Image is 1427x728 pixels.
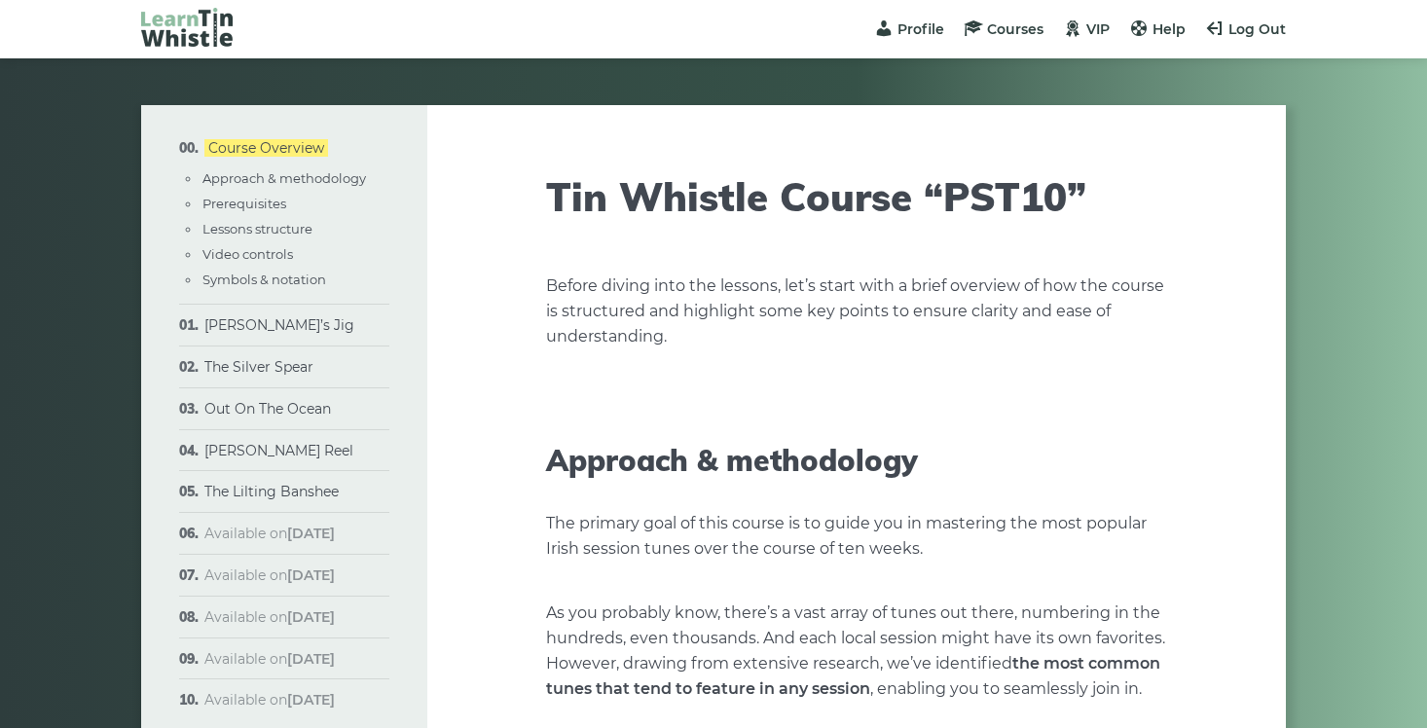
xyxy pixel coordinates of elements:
[546,173,1167,220] h1: Tin Whistle Course “PST10”
[1205,20,1286,38] a: Log Out
[204,608,335,626] span: Available on
[204,139,328,157] a: Course Overview
[287,566,335,584] strong: [DATE]
[1153,20,1186,38] span: Help
[546,443,1167,478] h2: Approach & methodology
[204,483,339,500] a: The Lilting Banshee
[546,273,1167,349] p: Before diving into the lessons, let’s start with a brief overview of how the course is structured...
[987,20,1043,38] span: Courses
[202,221,312,237] a: Lessons structure
[287,691,335,709] strong: [DATE]
[204,650,335,668] span: Available on
[202,196,286,211] a: Prerequisites
[204,566,335,584] span: Available on
[287,608,335,626] strong: [DATE]
[204,691,335,709] span: Available on
[1228,20,1286,38] span: Log Out
[204,442,353,459] a: [PERSON_NAME] Reel
[204,400,331,418] a: Out On The Ocean
[964,20,1043,38] a: Courses
[1129,20,1186,38] a: Help
[204,358,313,376] a: The Silver Spear
[204,316,354,334] a: [PERSON_NAME]’s Jig
[202,170,366,186] a: Approach & methodology
[202,246,293,262] a: Video controls
[546,601,1167,702] p: As you probably know, there’s a vast array of tunes out there, numbering in the hundreds, even th...
[287,525,335,542] strong: [DATE]
[546,511,1167,562] p: The primary goal of this course is to guide you in mastering the most popular Irish session tunes...
[141,8,233,47] img: LearnTinWhistle.com
[897,20,944,38] span: Profile
[204,525,335,542] span: Available on
[1086,20,1110,38] span: VIP
[202,272,326,287] a: Symbols & notation
[287,650,335,668] strong: [DATE]
[874,20,944,38] a: Profile
[1063,20,1110,38] a: VIP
